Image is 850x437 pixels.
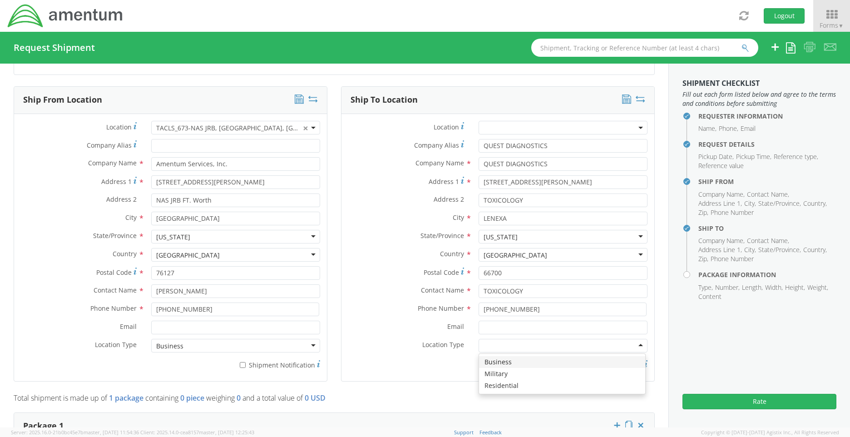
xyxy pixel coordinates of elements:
li: Country [803,245,827,254]
h3: Shipment Checklist [682,79,836,88]
span: TACLS_673-NAS JRB, Ft Worth, TX [156,124,315,133]
span: Client: 2025.14.0-cea8157 [140,429,254,436]
div: [GEOGRAPHIC_DATA] [484,251,547,260]
div: Business [479,356,645,368]
span: Address 1 [429,177,459,186]
span: Company Name [88,159,137,167]
li: Phone Number [711,208,754,217]
span: Country [113,249,137,258]
span: Country [440,249,464,258]
span: TACLS_673-NAS JRB, Ft Worth, TX [151,121,320,134]
span: Server: 2025.16.0-21b0bc45e7b [11,429,139,436]
span: Fill out each form listed below and agree to the terms and conditions before submitting [682,90,836,108]
span: Postal Code [96,268,132,277]
div: Residential [479,380,645,392]
img: dyn-intl-logo-049831509241104b2a82.png [7,3,124,29]
li: Reference type [774,152,818,161]
span: State/Province [93,231,137,240]
li: Pickup Time [736,152,771,161]
h4: Package Information [698,271,836,278]
div: Military [479,368,645,380]
span: Contact Name [94,286,137,294]
h3: Ship From Location [23,95,102,104]
span: Location [106,123,132,131]
span: State/Province [420,231,464,240]
h4: Request Details [698,141,836,148]
h3: Ship To Location [351,95,418,104]
a: Feedback [479,429,502,436]
li: City [744,245,756,254]
span: Address 2 [106,195,137,204]
li: Company Name [698,236,745,245]
button: Rate [682,394,836,409]
li: City [744,199,756,208]
span: Phone Number [418,304,464,313]
span: Location Type [422,340,464,349]
span: Email [120,322,137,331]
li: Phone [719,124,738,133]
li: Content [698,292,722,301]
li: Address Line 1 [698,199,742,208]
span: Forms [820,21,844,30]
h4: Requester Information [698,113,836,119]
span: 0 USD [305,393,326,403]
div: [US_STATE] [156,233,190,242]
span: Contact Name [421,286,464,294]
li: Pickup Date [698,152,734,161]
li: Number [715,283,740,292]
span: master, [DATE] 12:25:43 [199,429,254,436]
li: Country [803,199,827,208]
a: Support [454,429,474,436]
span: Company Name [415,159,464,167]
span: Location Type [95,340,137,349]
li: Address Line 1 [698,245,742,254]
span: Company Alias [414,141,459,149]
h3: Package 1 [23,422,64,431]
span: Copyright © [DATE]-[DATE] Agistix Inc., All Rights Reserved [701,429,839,436]
li: Phone Number [711,254,754,263]
li: Reference value [698,161,744,170]
li: Company Name [698,190,745,199]
span: 0 piece [180,393,204,403]
span: ▼ [838,22,844,30]
span: master, [DATE] 11:54:36 [84,429,139,436]
input: Shipment, Tracking or Reference Number (at least 4 chars) [531,39,758,57]
li: Zip [698,254,708,263]
span: Address 2 [434,195,464,204]
li: Contact Name [747,236,789,245]
li: Height [785,283,805,292]
li: Email [741,124,756,133]
span: Company Alias [87,141,132,149]
span: Location [434,123,459,131]
li: Zip [698,208,708,217]
div: [GEOGRAPHIC_DATA] [156,251,220,260]
span: Postal Code [424,268,459,277]
span: City [453,213,464,222]
p: Total shipment is made up of containing weighing and a total value of [14,393,655,408]
span: Address 1 [101,177,132,186]
li: State/Province [758,245,801,254]
li: Width [765,283,783,292]
li: Name [698,124,717,133]
div: [US_STATE] [484,233,518,242]
h4: Ship From [698,178,836,185]
h4: Ship To [698,225,836,232]
li: Length [742,283,763,292]
li: State/Province [758,199,801,208]
input: Shipment Notification [240,362,246,368]
h4: Request Shipment [14,43,95,53]
span: Email [447,322,464,331]
li: Contact Name [747,190,789,199]
span: 1 package [109,393,143,403]
label: Shipment Notification [151,359,320,370]
button: Logout [764,8,805,24]
span: Remove all items [300,124,311,133]
span: Phone Number [90,304,137,313]
li: Type [698,283,713,292]
li: Weight [807,283,828,292]
span: 0 [237,393,241,403]
span: City [125,213,137,222]
div: Business [156,342,183,351]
